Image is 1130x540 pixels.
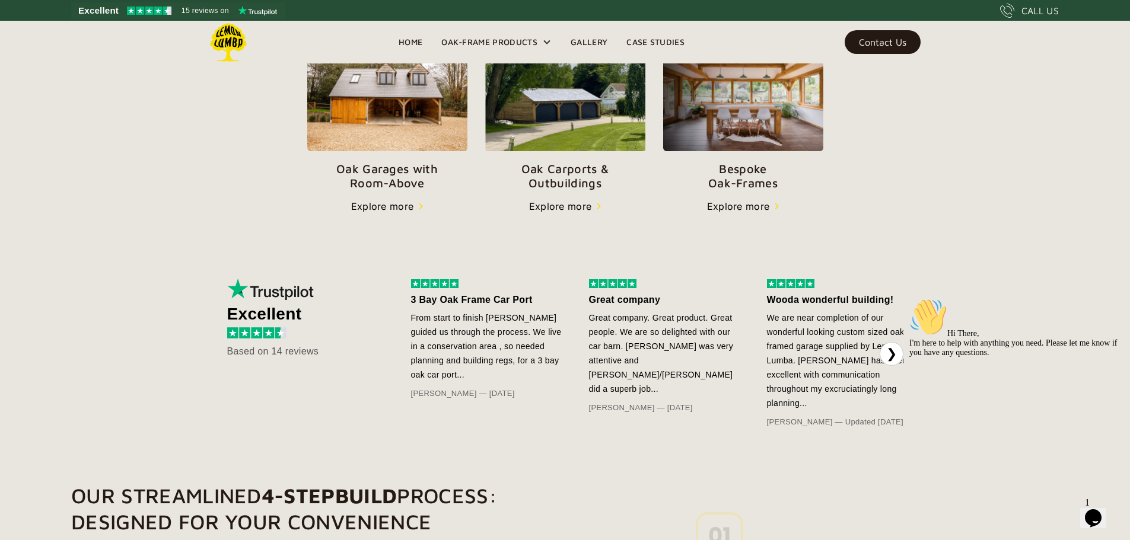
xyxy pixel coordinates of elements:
p: Bespoke Oak-Frames [663,162,823,190]
div: Wooda wonderful building! [767,293,921,307]
span: Hi There, I'm here to help with anything you need. Please let me know if you have any questions. [5,36,213,63]
a: Home [389,33,432,51]
img: 5 stars [589,279,636,288]
div: Based on 14 reviews [227,344,375,359]
span: 15 reviews on [182,4,229,18]
img: 5 stars [767,279,814,288]
div: [PERSON_NAME] — Updated [DATE] [767,415,921,429]
div: Explore more [351,199,414,213]
img: 4.5 stars [227,327,287,338]
div: 3 Bay Oak Frame Car Port [411,293,565,307]
div: Contact Us [859,38,906,46]
div: [PERSON_NAME] — [DATE] [411,386,565,401]
a: Gallery [561,33,617,51]
div: 👋Hi There,I'm here to help with anything you need. Please let me know if you have any questions. [5,5,218,64]
button: ❯ [880,342,903,366]
div: From start to finish [PERSON_NAME] guided us through the process. We live in a conservation area ... [411,311,565,382]
a: Explore more [529,199,601,213]
a: CALL US [1000,4,1059,18]
iframe: chat widget [1080,493,1118,528]
img: Trustpilot [227,279,316,300]
strong: 4-StepBuild [262,483,397,507]
a: Contact Us [845,30,921,54]
a: Case Studies [617,33,694,51]
img: Trustpilot logo [238,6,277,15]
a: BespokeOak-Frames [663,42,823,191]
a: Oak Garages withRoom-Above [307,42,467,191]
div: Oak-Frame Products [441,35,537,49]
p: Oak Garages with Room-Above [307,162,467,190]
div: Excellent [227,307,375,321]
div: CALL US [1021,4,1059,18]
div: Explore more [529,199,592,213]
div: We are near completion of our wonderful looking custom sized oak framed garage supplied by Lemon ... [767,311,921,410]
div: Great company [589,293,743,307]
img: 5 stars [411,279,459,288]
img: Trustpilot 4.5 stars [127,7,171,15]
iframe: chat widget [905,293,1118,487]
div: Great company. Great product. Great people. We are so delighted with our car barn. [PERSON_NAME] ... [589,311,743,396]
a: Explore more [707,199,779,213]
h1: Our Streamlined Process: Designed for Your Convenience [71,483,582,535]
div: Explore more [707,199,770,213]
a: Oak Carports &Outbuildings [485,42,645,190]
div: Oak-Frame Products [432,21,561,63]
p: Oak Carports & Outbuildings [485,162,645,190]
a: See Lemon Lumba reviews on Trustpilot [71,2,285,19]
span: Excellent [78,4,119,18]
img: :wave: [5,5,43,43]
a: Explore more [351,199,424,213]
div: [PERSON_NAME] — [DATE] [589,401,743,415]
